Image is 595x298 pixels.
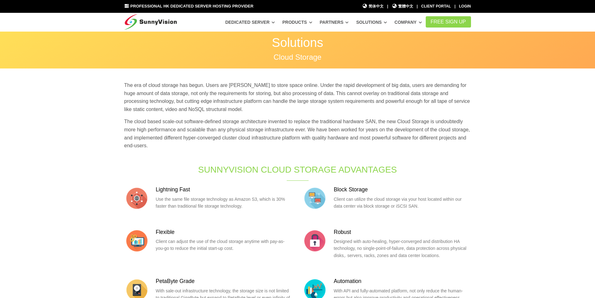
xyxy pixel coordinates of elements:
li: | [417,3,418,9]
p: Designed with auto-healing, hyper-converged and distribution HA technology, no single-point-of-fa... [334,238,471,259]
p: The cloud based scale-out software-defined storage architecture invented to replace the tradition... [124,118,471,149]
img: flat-lan.png [302,186,327,211]
h1: SunnyVision Cloud Storage Advantages [194,164,402,176]
h3: Robust [334,228,471,236]
a: Products [282,17,312,28]
a: Dedicated Server [225,17,275,28]
a: Company [394,17,422,28]
h3: PetaByte Grade [156,277,293,285]
img: flat-security.png [302,228,327,253]
a: 繁體中文 [392,3,413,9]
p: Client can utilize the cloud storage via your host located within our data center via block stora... [334,196,471,210]
p: Client can adjust the use of the cloud storage anytime with pay-as-you-go to reduce the initial s... [156,238,293,252]
a: Login [459,4,471,8]
p: Solutions [124,36,471,49]
a: FREE Sign Up [426,16,471,28]
a: Solutions [356,17,387,28]
h3: Automation [334,277,471,285]
li: | [387,3,388,9]
a: Partners [320,17,349,28]
span: Professional HK Dedicated Server Hosting Provider [130,4,253,8]
p: Cloud Storage [124,53,471,61]
li: | [454,3,455,9]
h3: Flexible [156,228,293,236]
a: 简体中文 [362,3,384,9]
img: flat-internet.png [124,186,149,211]
h3: Block Storage [334,186,471,194]
h3: Lightning Fast [156,186,293,194]
img: flat-mon-cogs.png [124,228,149,253]
p: The era of cloud storage has begun. Users are [PERSON_NAME] to store space online. Under the rapi... [124,81,471,113]
a: Client Portal [421,4,451,8]
p: Use the same file storage technology as Amazon S3, which is 30% faster than traditional file stor... [156,196,293,210]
